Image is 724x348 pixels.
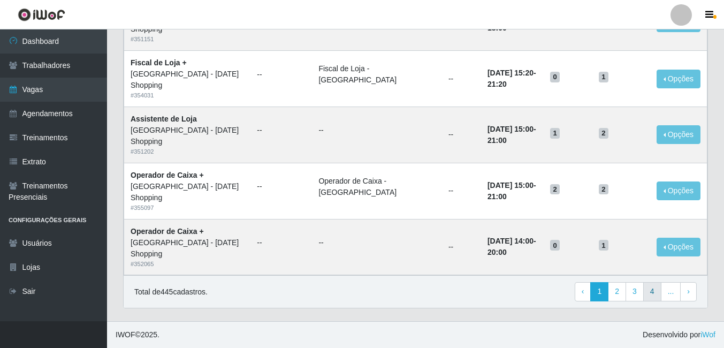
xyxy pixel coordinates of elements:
a: Previous [575,282,591,301]
div: # 352065 [131,260,244,269]
a: 4 [643,282,661,301]
span: 0 [550,72,560,82]
strong: - [487,125,536,145]
div: [GEOGRAPHIC_DATA] - [DATE] Shopping [131,237,244,260]
a: 2 [608,282,626,301]
ul: -- [318,237,436,248]
a: ... [661,282,681,301]
ul: -- [318,125,436,136]
div: # 351202 [131,147,244,156]
strong: - [487,237,536,256]
img: CoreUI Logo [18,8,65,21]
span: 0 [550,240,560,251]
div: [GEOGRAPHIC_DATA] - [DATE] Shopping [131,69,244,91]
time: 20:00 [487,248,507,256]
strong: Operador de Caixa + [131,227,204,236]
span: Desenvolvido por [643,329,715,341]
time: [DATE] 15:00 [487,125,534,133]
strong: - [487,181,536,201]
a: Next [680,282,697,301]
td: -- [442,51,481,107]
span: © 2025 . [116,329,159,341]
ul: -- [257,237,306,248]
button: Opções [657,181,700,200]
td: -- [442,219,481,275]
span: 1 [599,72,608,82]
p: Total de 445 cadastros. [134,286,208,298]
span: IWOF [116,330,135,339]
span: 1 [599,240,608,251]
span: 2 [599,184,608,195]
time: [DATE] 14:00 [487,237,534,245]
ul: -- [257,125,306,136]
div: [GEOGRAPHIC_DATA] - [DATE] Shopping [131,125,244,147]
div: # 351151 [131,35,244,44]
ul: -- [257,69,306,80]
time: 21:00 [487,192,507,201]
strong: Assistente de Loja [131,115,197,123]
a: 1 [590,282,608,301]
time: 21:00 [487,136,507,145]
button: Opções [657,70,700,88]
td: -- [442,163,481,219]
li: Operador de Caixa - [GEOGRAPHIC_DATA] [318,176,436,198]
ul: -- [257,181,306,192]
span: › [687,287,690,296]
strong: Operador de Caixa + [131,171,204,179]
span: 2 [550,184,560,195]
time: [DATE] 15:20 [487,69,534,77]
span: ‹ [582,287,584,296]
div: # 355097 [131,203,244,213]
td: -- [442,107,481,163]
span: 2 [599,128,608,139]
div: [GEOGRAPHIC_DATA] - [DATE] Shopping [131,181,244,203]
span: 1 [550,128,560,139]
strong: - [487,69,536,88]
time: [DATE] 15:00 [487,181,534,190]
strong: Fiscal de Loja + [131,58,187,67]
a: iWof [700,330,715,339]
div: # 354031 [131,91,244,100]
button: Opções [657,238,700,256]
li: Fiscal de Loja - [GEOGRAPHIC_DATA] [318,63,436,86]
nav: pagination [575,282,697,301]
button: Opções [657,125,700,144]
a: 3 [626,282,644,301]
time: 21:20 [487,80,507,88]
